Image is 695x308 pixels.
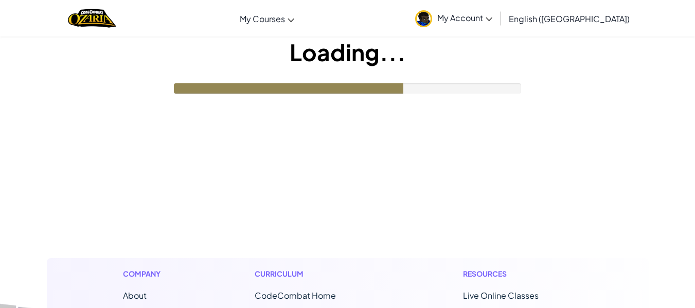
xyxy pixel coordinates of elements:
a: About [123,290,147,301]
span: CodeCombat Home [255,290,336,301]
a: My Account [410,2,497,34]
img: avatar [415,10,432,27]
h1: Company [123,268,171,279]
span: My Account [437,12,492,23]
a: English ([GEOGRAPHIC_DATA]) [504,5,635,32]
img: Home [68,8,116,29]
h1: Curriculum [255,268,379,279]
span: My Courses [240,13,285,24]
span: English ([GEOGRAPHIC_DATA]) [509,13,630,24]
a: Ozaria by CodeCombat logo [68,8,116,29]
a: Live Online Classes [463,290,539,301]
a: My Courses [235,5,299,32]
h1: Resources [463,268,573,279]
